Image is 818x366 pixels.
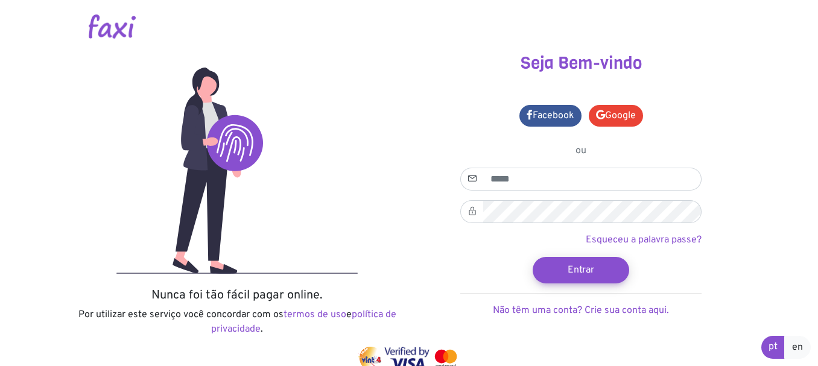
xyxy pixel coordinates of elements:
[284,309,346,321] a: termos de uso
[761,336,785,359] a: pt
[74,308,400,336] p: Por utilizar este serviço você concordar com os e .
[533,257,629,283] button: Entrar
[460,144,702,158] p: ou
[784,336,811,359] a: en
[586,234,702,246] a: Esqueceu a palavra passe?
[74,288,400,303] h5: Nunca foi tão fácil pagar online.
[493,304,669,317] a: Não têm uma conta? Crie sua conta aqui.
[589,105,643,127] a: Google
[519,105,582,127] a: Facebook
[418,53,744,74] h3: Seja Bem-vindo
